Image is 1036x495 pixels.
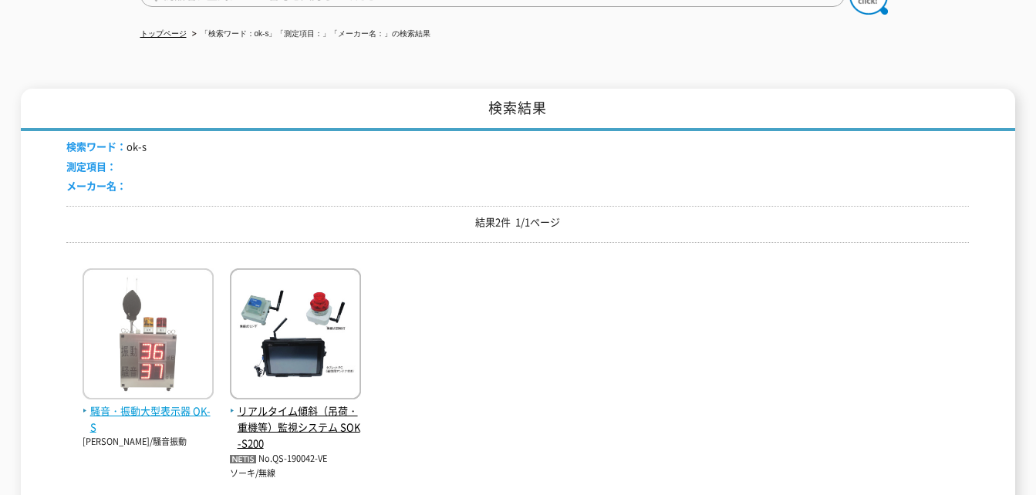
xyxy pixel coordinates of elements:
a: 騒音・振動大型表示器 OK-S [83,387,214,435]
img: SOK-S200 [230,268,361,403]
p: No.QS-190042-VE [230,451,361,467]
a: トップページ [140,29,187,38]
li: ok-s [66,139,147,155]
a: リアルタイム傾斜（吊荷・重機等）監視システム SOK-S200 [230,387,361,451]
span: メーカー名： [66,178,127,193]
h1: 検索結果 [21,89,1015,131]
p: 結果2件 1/1ページ [66,214,969,231]
span: 検索ワード： [66,139,127,153]
p: [PERSON_NAME]/騒音振動 [83,436,214,449]
li: 「検索ワード：ok-s」「測定項目：」「メーカー名：」の検索結果 [189,26,431,42]
span: 測定項目： [66,159,116,173]
span: リアルタイム傾斜（吊荷・重機等）監視システム SOK-S200 [230,403,361,451]
span: 騒音・振動大型表示器 OK-S [83,403,214,436]
p: ソーキ/無線 [230,467,361,480]
img: OK-S [83,268,214,403]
